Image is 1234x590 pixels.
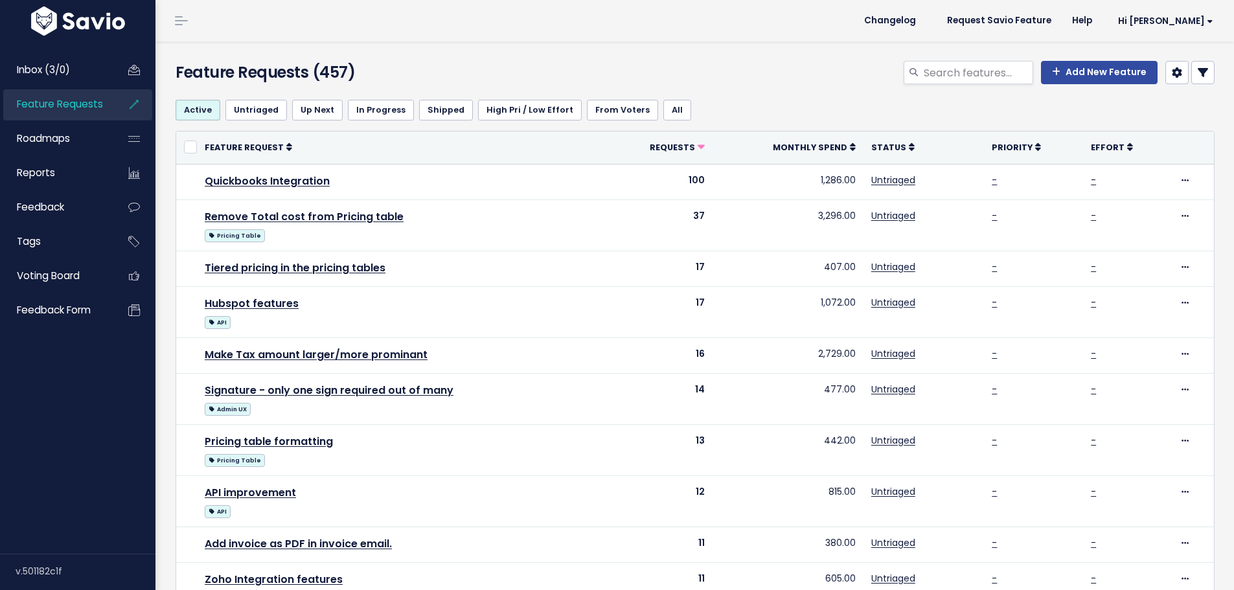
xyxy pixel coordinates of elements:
[992,536,997,549] a: -
[205,505,231,518] span: API
[3,227,108,256] a: Tags
[3,158,108,188] a: Reports
[1041,61,1158,84] a: Add New Feature
[176,100,220,120] a: Active
[1118,16,1213,26] span: Hi [PERSON_NAME]
[3,261,108,291] a: Voting Board
[205,485,296,500] a: API improvement
[478,100,582,120] a: High Pri / Low Effort
[205,572,343,587] a: Zoho Integration features
[225,100,287,120] a: Untriaged
[348,100,414,120] a: In Progress
[17,234,41,248] span: Tags
[992,347,997,360] a: -
[1091,174,1096,187] a: -
[1103,11,1224,31] a: Hi [PERSON_NAME]
[871,174,915,187] a: Untriaged
[992,485,997,498] a: -
[871,347,915,360] a: Untriaged
[587,100,658,120] a: From Voters
[871,260,915,273] a: Untriaged
[205,142,284,153] span: Feature Request
[205,454,265,467] span: Pricing Table
[205,400,251,416] a: Admin UX
[871,142,906,153] span: Status
[1091,209,1096,222] a: -
[871,383,915,396] a: Untriaged
[992,174,997,187] a: -
[605,476,713,527] td: 12
[1091,347,1096,360] a: -
[773,142,847,153] span: Monthly spend
[1091,296,1096,309] a: -
[937,11,1062,30] a: Request Savio Feature
[17,269,80,282] span: Voting Board
[871,572,915,585] a: Untriaged
[16,554,155,588] div: v.501182c1f
[205,536,392,551] a: Add invoice as PDF in invoice email.
[1091,485,1096,498] a: -
[605,425,713,476] td: 13
[773,141,856,153] a: Monthly spend
[17,63,70,76] span: Inbox (3/0)
[713,527,863,563] td: 380.00
[17,131,70,145] span: Roadmaps
[3,89,108,119] a: Feature Requests
[650,141,705,153] a: Requests
[713,286,863,337] td: 1,072.00
[605,199,713,251] td: 37
[713,425,863,476] td: 442.00
[663,100,691,120] a: All
[605,286,713,337] td: 17
[992,434,997,447] a: -
[713,337,863,373] td: 2,729.00
[992,296,997,309] a: -
[992,209,997,222] a: -
[713,199,863,251] td: 3,296.00
[1091,142,1125,153] span: Effort
[205,209,404,224] a: Remove Total cost from Pricing table
[3,192,108,222] a: Feedback
[205,227,265,243] a: Pricing Table
[205,229,265,242] span: Pricing Table
[992,141,1041,153] a: Priority
[205,313,231,330] a: API
[713,251,863,286] td: 407.00
[992,572,997,585] a: -
[3,55,108,85] a: Inbox (3/0)
[605,337,713,373] td: 16
[176,100,1215,120] ul: Filter feature requests
[3,295,108,325] a: Feedback form
[205,347,428,362] a: Make Tax amount larger/more prominant
[871,434,915,447] a: Untriaged
[605,374,713,425] td: 14
[176,61,509,84] h4: Feature Requests (457)
[205,296,299,311] a: Hubspot features
[871,536,915,549] a: Untriaged
[17,200,64,214] span: Feedback
[871,209,915,222] a: Untriaged
[1062,11,1103,30] a: Help
[922,61,1033,84] input: Search features...
[605,164,713,199] td: 100
[205,141,292,153] a: Feature Request
[28,6,128,36] img: logo-white.9d6f32f41409.svg
[713,374,863,425] td: 477.00
[205,174,330,188] a: Quickbooks Integration
[205,383,453,398] a: Signature - only one sign required out of many
[1091,572,1096,585] a: -
[864,16,916,25] span: Changelog
[1091,536,1096,549] a: -
[650,142,695,153] span: Requests
[1091,260,1096,273] a: -
[17,303,91,317] span: Feedback form
[3,124,108,153] a: Roadmaps
[419,100,473,120] a: Shipped
[205,451,265,468] a: Pricing Table
[713,164,863,199] td: 1,286.00
[871,141,915,153] a: Status
[205,503,231,519] a: API
[205,316,231,329] span: API
[871,485,915,498] a: Untriaged
[205,260,385,275] a: Tiered pricing in the pricing tables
